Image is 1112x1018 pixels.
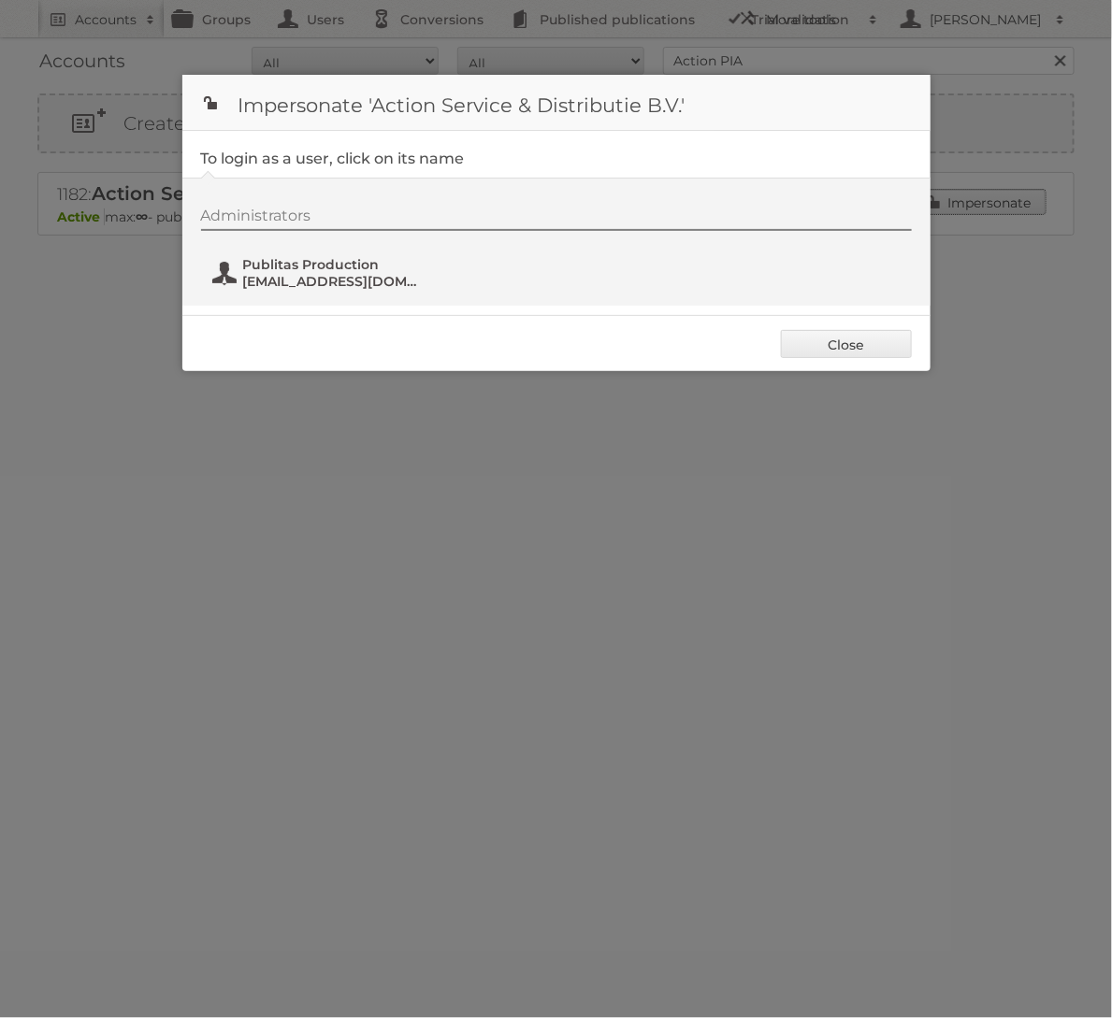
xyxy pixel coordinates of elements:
[243,273,425,290] span: [EMAIL_ADDRESS][DOMAIN_NAME]
[210,254,430,292] button: Publitas Production [EMAIL_ADDRESS][DOMAIN_NAME]
[201,207,912,231] div: Administrators
[243,256,425,273] span: Publitas Production
[182,75,931,131] h1: Impersonate 'Action Service & Distributie B.V.'
[201,150,465,167] legend: To login as a user, click on its name
[781,330,912,358] a: Close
